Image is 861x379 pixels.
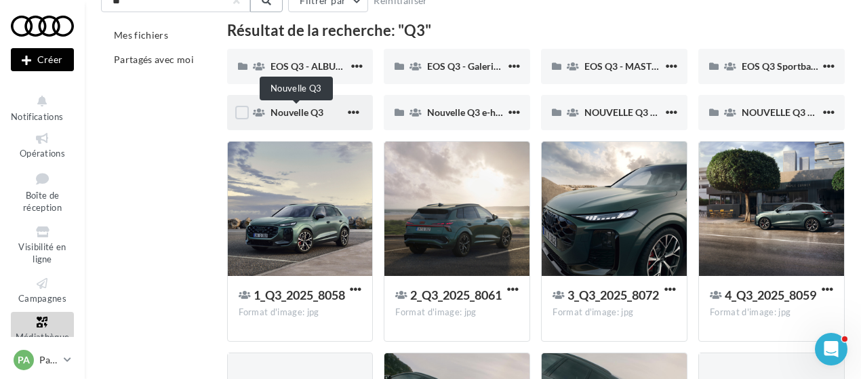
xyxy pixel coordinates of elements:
[395,306,519,319] div: Format d'image: jpg
[567,287,659,302] span: 3_Q3_2025_8072
[410,287,502,302] span: 2_Q3_2025_8061
[11,111,63,122] span: Notifications
[11,128,74,161] a: Opérations
[584,60,713,72] span: EOS Q3 - MASTER INTERIEUR
[11,222,74,268] a: Visibilité en ligne
[427,106,518,118] span: Nouvelle Q3 e-hybrid
[18,293,66,304] span: Campagnes
[39,353,58,367] p: Partenaire Audi
[18,241,66,265] span: Visibilité en ligne
[553,306,676,319] div: Format d'image: jpg
[20,148,65,159] span: Opérations
[710,306,833,319] div: Format d'image: jpg
[725,287,816,302] span: 4_Q3_2025_8059
[114,54,194,65] span: Partagés avec moi
[427,60,506,72] span: EOS Q3 - Galerie 2
[11,48,74,71] div: Nouvelle campagne
[271,60,379,72] span: EOS Q3 - ALBUM PHOTO
[815,333,847,365] iframe: Intercom live chat
[18,353,30,367] span: PA
[584,106,706,118] span: NOUVELLE Q3 SPORTBACK
[239,306,362,319] div: Format d'image: jpg
[254,287,345,302] span: 1_Q3_2025_8058
[271,106,323,118] span: Nouvelle Q3
[11,347,74,373] a: PA Partenaire Audi
[227,23,845,38] div: Résultat de la recherche: "Q3"
[23,190,62,214] span: Boîte de réception
[114,29,168,41] span: Mes fichiers
[260,77,333,100] div: Nouvelle Q3
[11,48,74,71] button: Créer
[11,312,74,345] a: Médiathèque
[16,332,70,342] span: Médiathèque
[11,273,74,306] a: Campagnes
[11,167,74,216] a: Boîte de réception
